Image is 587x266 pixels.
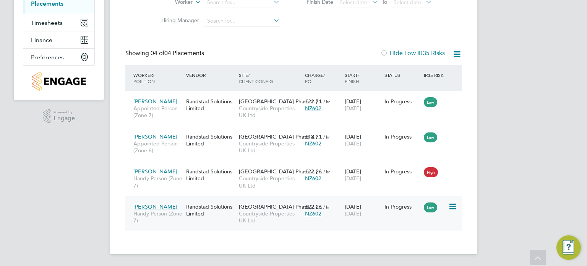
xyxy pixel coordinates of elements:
[32,72,86,91] img: countryside-properties-logo-retina.png
[239,105,301,119] span: Countryside Properties UK Ltd
[343,68,383,88] div: Start
[303,68,343,88] div: Charge
[422,68,448,82] div: IR35 Risk
[133,175,182,189] span: Handy Person (Zone 7)
[323,204,330,210] span: / hr
[131,199,462,206] a: [PERSON_NAME]Handy Person (Zone 7)Randstad Solutions Limited[GEOGRAPHIC_DATA] Phase 2 (…Countrysi...
[239,72,273,84] span: / Client Config
[239,133,323,140] span: [GEOGRAPHIC_DATA] Phase 2 (…
[424,202,437,212] span: Low
[184,129,237,151] div: Randstad Solutions Limited
[345,210,361,217] span: [DATE]
[239,168,323,175] span: [GEOGRAPHIC_DATA] Phase 2 (…
[239,203,323,210] span: [GEOGRAPHIC_DATA] Phase 2 (…
[184,164,237,186] div: Randstad Solutions Limited
[131,94,462,100] a: [PERSON_NAME]Appointed Person (Zone 7)Randstad Solutions Limited[GEOGRAPHIC_DATA] Phase 2 (…Count...
[384,168,420,175] div: In Progress
[305,175,321,182] span: NZ602
[424,167,438,177] span: High
[125,49,206,57] div: Showing
[133,210,182,224] span: Handy Person (Zone 7)
[345,105,361,112] span: [DATE]
[151,49,204,57] span: 04 Placements
[23,72,95,91] a: Go to home page
[343,94,383,116] div: [DATE]
[43,109,75,124] a: Powered byEngage
[54,109,75,116] span: Powered by
[133,140,182,154] span: Appointed Person (Zone 6)
[239,175,301,189] span: Countryside Properties UK Ltd
[131,164,462,170] a: [PERSON_NAME]Handy Person (Zone 7)Randstad Solutions Limited[GEOGRAPHIC_DATA] Phase 2 (…Countrysi...
[424,97,437,107] span: Low
[556,235,581,260] button: Engage Resource Center
[343,129,383,151] div: [DATE]
[31,36,52,44] span: Finance
[305,105,321,112] span: NZ602
[54,115,75,122] span: Engage
[384,98,420,105] div: In Progress
[345,140,361,147] span: [DATE]
[133,133,177,140] span: [PERSON_NAME]
[23,14,94,31] button: Timesheets
[31,54,64,61] span: Preferences
[131,129,462,135] a: [PERSON_NAME]Appointed Person (Zone 6)Randstad Solutions Limited[GEOGRAPHIC_DATA] Phase 2 (…Count...
[133,98,177,105] span: [PERSON_NAME]
[204,16,280,26] input: Search for...
[305,98,322,105] span: £21.71
[305,133,322,140] span: £18.71
[305,203,322,210] span: £22.26
[133,72,155,84] span: / Position
[384,133,420,140] div: In Progress
[23,49,94,65] button: Preferences
[133,168,177,175] span: [PERSON_NAME]
[305,168,322,175] span: £22.26
[131,68,184,88] div: Worker
[305,140,321,147] span: NZ602
[345,72,359,84] span: / Finish
[239,140,301,154] span: Countryside Properties UK Ltd
[305,72,325,84] span: / PO
[133,105,182,119] span: Appointed Person (Zone 7)
[323,169,330,175] span: / hr
[323,134,330,140] span: / hr
[31,19,63,26] span: Timesheets
[343,164,383,186] div: [DATE]
[239,210,301,224] span: Countryside Properties UK Ltd
[345,175,361,182] span: [DATE]
[184,68,237,82] div: Vendor
[323,99,330,104] span: / hr
[380,49,445,57] label: Hide Low IR35 Risks
[239,98,323,105] span: [GEOGRAPHIC_DATA] Phase 2 (…
[383,68,422,82] div: Status
[184,199,237,221] div: Randstad Solutions Limited
[23,31,94,48] button: Finance
[184,94,237,116] div: Randstad Solutions Limited
[305,210,321,217] span: NZ602
[155,17,199,24] label: Hiring Manager
[133,203,177,210] span: [PERSON_NAME]
[237,68,303,88] div: Site
[384,203,420,210] div: In Progress
[424,132,437,142] span: Low
[343,199,383,221] div: [DATE]
[151,49,164,57] span: 04 of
